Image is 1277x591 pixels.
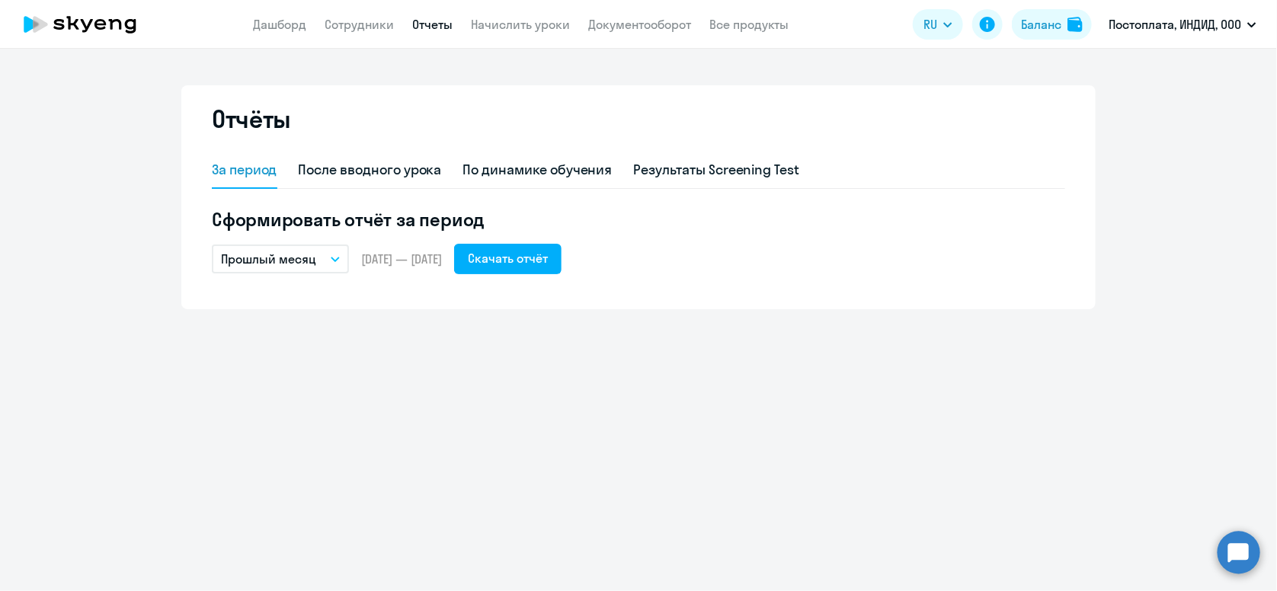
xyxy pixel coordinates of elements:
[1021,15,1061,34] div: Баланс
[361,251,442,267] span: [DATE] — [DATE]
[1109,15,1241,34] p: Постоплата, ИНДИД, ООО
[588,17,691,32] a: Документооборот
[634,160,800,180] div: Результаты Screening Test
[1012,9,1092,40] button: Балансbalance
[913,9,963,40] button: RU
[212,244,349,273] button: Прошлый месяц
[299,160,442,180] div: После вводного урока
[709,17,789,32] a: Все продукты
[923,15,937,34] span: RU
[212,104,291,134] h2: Отчёты
[253,17,306,32] a: Дашборд
[1101,6,1264,43] button: Постоплата, ИНДИД, ООО
[471,17,570,32] a: Начислить уроки
[212,207,1065,232] h5: Сформировать отчёт за период
[463,160,613,180] div: По динамике обучения
[212,160,277,180] div: За период
[468,249,548,267] div: Скачать отчёт
[325,17,394,32] a: Сотрудники
[454,244,562,274] button: Скачать отчёт
[221,250,316,268] p: Прошлый месяц
[412,17,453,32] a: Отчеты
[1067,17,1083,32] img: balance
